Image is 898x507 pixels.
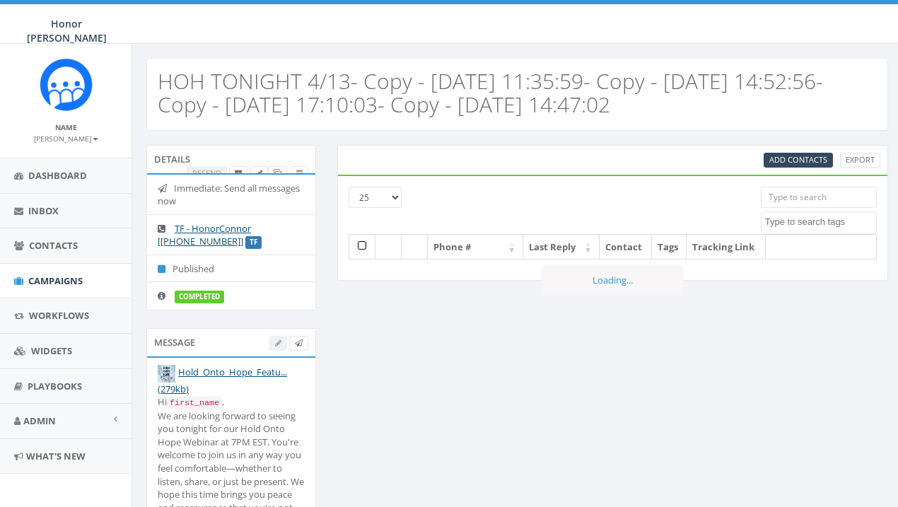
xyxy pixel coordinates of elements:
label: completed [175,291,224,303]
div: Details [146,145,316,173]
i: Published [158,264,173,274]
code: first_name [167,397,222,409]
span: Clone Campaign [274,168,281,178]
span: Admin [23,414,56,427]
a: Hold_Onto_Hope_Featu... (279kb) [158,366,287,395]
span: What's New [26,450,86,462]
span: Send Test Message [295,337,303,348]
li: Published [147,255,315,283]
span: Campaigns [28,274,83,287]
span: Edit Campaign Title [256,168,262,178]
small: Name [55,122,77,132]
a: Export [840,153,880,168]
i: Immediate: Send all messages now [158,184,174,193]
span: View Campaign Delivery Statistics [296,168,303,178]
span: Archive Campaign [235,168,243,178]
span: Playbooks [28,380,82,392]
th: Tags [652,235,687,260]
input: Type to search [761,187,877,208]
textarea: Search [765,216,876,228]
div: Loading... [542,264,683,296]
small: [PERSON_NAME] [34,134,98,144]
span: Contacts [29,239,78,252]
span: Honor [PERSON_NAME] [27,17,107,45]
span: Widgets [31,344,72,357]
th: Tracking Link [687,235,766,260]
img: Rally_Corp_Icon_1.png [40,58,93,111]
h2: HOH TONIGHT 4/13- Copy - [DATE] 11:35:59- Copy - [DATE] 14:52:56- Copy - [DATE] 17:10:03- Copy - ... [158,69,877,116]
span: Add Contacts [769,154,827,165]
a: [PERSON_NAME] [34,132,98,144]
span: Workflows [29,309,89,322]
span: Dashboard [28,169,87,182]
th: Phone # [428,235,523,260]
a: TF - HonorConnor [[PHONE_NUMBER]] [158,222,251,248]
th: Last Reply [523,235,600,260]
th: Contact [600,235,652,260]
a: Add Contacts [764,153,833,168]
li: Immediate: Send all messages now [147,175,315,215]
div: Message [146,328,316,356]
label: TF [245,236,262,249]
span: CSV files only [769,154,827,165]
span: Inbox [28,204,59,217]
